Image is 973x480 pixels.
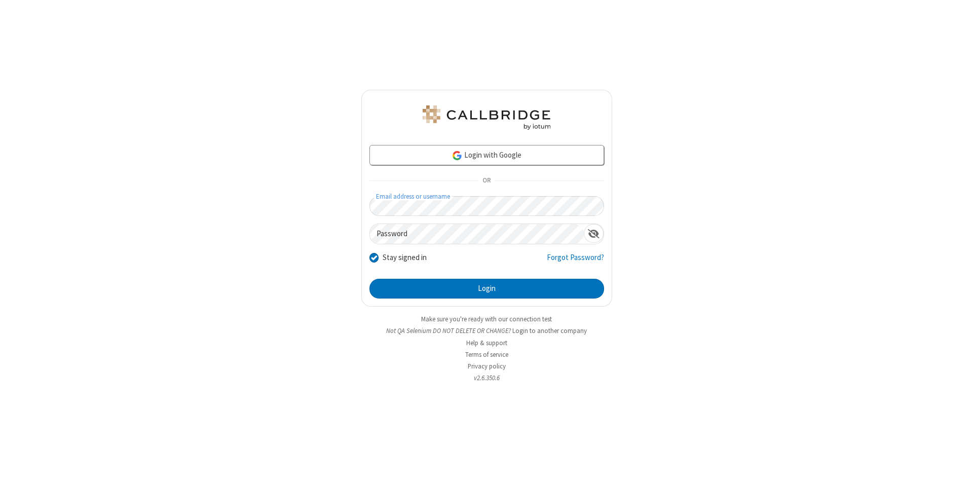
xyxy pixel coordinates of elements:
li: v2.6.350.6 [361,373,612,383]
img: QA Selenium DO NOT DELETE OR CHANGE [421,105,552,130]
button: Login [369,279,604,299]
img: google-icon.png [452,150,463,161]
a: Help & support [466,339,507,347]
a: Terms of service [465,350,508,359]
a: Make sure you're ready with our connection test [421,315,552,323]
input: Password [370,224,584,244]
a: Login with Google [369,145,604,165]
a: Forgot Password? [547,252,604,271]
li: Not QA Selenium DO NOT DELETE OR CHANGE? [361,326,612,336]
label: Stay signed in [383,252,427,264]
input: Email address or username [369,196,604,216]
button: Login to another company [512,326,587,336]
div: Show password [584,224,604,243]
span: OR [478,174,495,188]
a: Privacy policy [468,362,506,371]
